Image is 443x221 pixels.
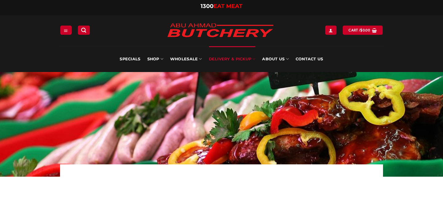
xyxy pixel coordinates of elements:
span: Cart / [349,27,370,33]
a: My account [325,26,336,34]
span: EAT MEAT [214,3,242,10]
span: 1300 [201,3,214,10]
a: Search [78,26,90,34]
a: About Us [262,46,289,72]
span: $ [360,27,362,33]
a: Contact Us [296,46,323,72]
a: Delivery & Pickup [209,46,256,72]
a: Menu [60,26,71,34]
bdi: 0.00 [360,28,370,32]
a: SHOP [147,46,163,72]
a: Wholesale [170,46,202,72]
a: View cart [343,26,382,34]
a: 1300EAT MEAT [201,3,242,10]
img: Abu Ahmad Butchery [162,19,279,42]
a: Specials [120,46,140,72]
